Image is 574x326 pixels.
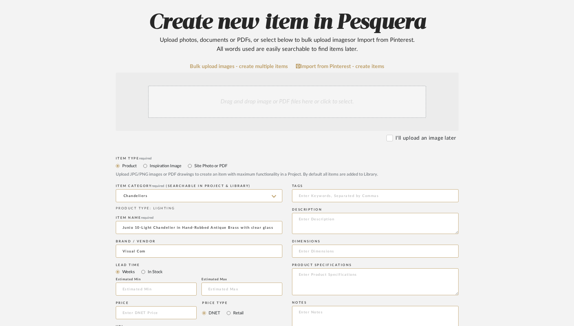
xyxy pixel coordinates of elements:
[116,239,282,243] div: Brand / Vendor
[139,157,152,160] span: required
[233,309,244,317] label: Retail
[166,184,251,188] span: (Searchable in Project & Library)
[190,64,288,69] a: Bulk upload images - create multiple items
[116,206,282,211] div: PRODUCT TYPE
[292,239,459,243] div: Dimensions
[292,245,459,258] input: Enter Dimensions
[150,207,175,210] span: : LIGHTING
[122,162,137,169] label: Product
[152,184,164,188] span: required
[194,162,227,169] label: Site Photo or PDF
[141,216,154,219] span: required
[292,189,459,202] input: Enter Keywords, Separated by Commas
[292,208,459,212] div: Description
[116,221,282,234] input: Enter Name
[81,10,493,54] h2: Create new item in Pesquera
[116,189,282,202] input: Type a category to search and select
[116,162,459,170] mat-radio-group: Select item type
[116,171,459,178] div: Upload JPG/PNG images or PDF drawings to create an item with maximum functionality in a Project. ...
[149,162,181,169] label: Inspiration Image
[292,184,459,188] div: Tags
[116,306,197,319] input: Enter DNET Price
[292,263,459,267] div: Product Specifications
[116,245,282,258] input: Unknown
[395,134,456,142] label: I'll upload an image later
[208,309,220,317] label: DNET
[116,216,282,220] div: Item name
[296,64,384,69] a: Import from Pinterest - create items
[155,36,420,54] div: Upload photos, documents or PDFs, or select below to bulk upload images or Import from Pinterest ...
[202,301,244,305] div: Price Type
[202,306,244,319] mat-radio-group: Select price type
[116,157,459,160] div: Item Type
[116,301,197,305] div: Price
[116,184,282,188] div: ITEM CATEGORY
[292,301,459,305] div: Notes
